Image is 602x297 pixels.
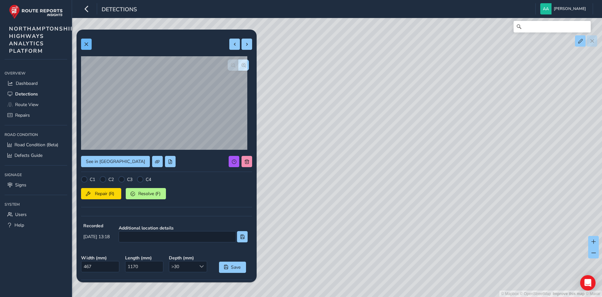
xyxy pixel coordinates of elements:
span: Detections [15,91,38,97]
label: C2 [108,176,114,183]
span: NORTHAMPTONSHIRE HIGHWAYS ANALYTICS PLATFORM [9,25,79,55]
strong: Depth ( mm ) [169,255,208,261]
a: Dashboard [5,78,67,89]
span: [DATE] 13:18 [83,234,110,240]
div: Signage [5,170,67,180]
span: Users [15,212,27,218]
input: Search [514,21,591,32]
strong: Width ( mm ) [81,255,121,261]
img: rr logo [9,4,63,19]
div: Open Intercom Messenger [580,275,596,291]
button: Save [219,262,246,273]
label: C1 [90,176,95,183]
a: Signs [5,180,67,190]
div: Road Condition [5,130,67,139]
span: See in [GEOGRAPHIC_DATA] [86,158,145,165]
img: diamond-layout [540,3,552,14]
a: Help [5,220,67,230]
span: Defects Guide [14,152,42,158]
span: Signs [15,182,26,188]
span: Resolve (F) [137,191,161,197]
a: Route View [5,99,67,110]
span: Dashboard [16,80,38,86]
button: [PERSON_NAME] [540,3,588,14]
span: Route View [15,102,39,108]
a: Defects Guide [5,150,67,161]
a: Road Condition (Beta) [5,139,67,150]
button: Resolve (F) [126,188,166,199]
a: Repairs [5,110,67,121]
div: System [5,200,67,209]
span: Repairs [15,112,30,118]
a: Detections [5,89,67,99]
span: Repair (R) [93,191,116,197]
span: Road Condition (Beta) [14,142,58,148]
strong: Recorded [83,223,110,229]
span: >30 [169,261,196,272]
button: Repair (R) [81,188,121,199]
span: Save [231,264,241,270]
span: Help [14,222,24,228]
a: Users [5,209,67,220]
strong: Additional location details [119,225,248,231]
strong: Length ( mm ) [125,255,165,261]
button: See in Route View [81,156,150,167]
span: [PERSON_NAME] [554,3,586,14]
span: Detections [102,5,137,14]
label: C4 [146,176,151,183]
label: C3 [127,176,132,183]
div: Overview [5,68,67,78]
